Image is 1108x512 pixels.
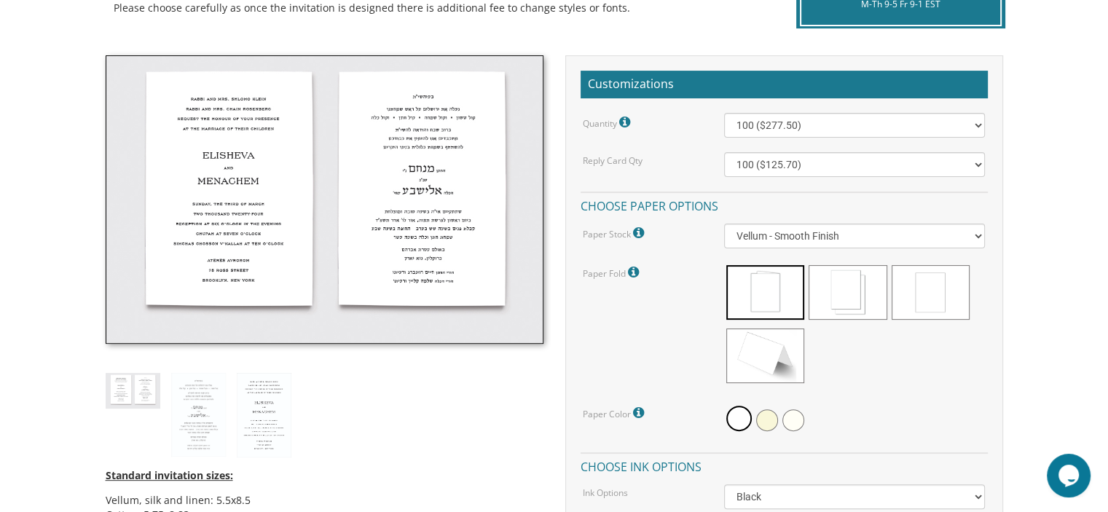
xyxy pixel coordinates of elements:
[106,468,233,482] span: Standard invitation sizes:
[581,71,988,98] h2: Customizations
[237,373,291,457] img: style2_eng.jpg
[583,403,648,422] label: Paper Color
[583,224,648,243] label: Paper Stock
[171,373,226,457] img: style2_heb.jpg
[1047,454,1093,497] iframe: chat widget
[581,452,988,478] h4: Choose ink options
[583,263,643,282] label: Paper Fold
[581,192,988,217] h4: Choose paper options
[583,487,628,499] label: Ink Options
[106,493,543,508] li: Vellum, silk and linen: 5.5x8.5
[583,113,634,132] label: Quantity
[106,55,543,344] img: style2_thumb.jpg
[583,154,643,167] label: Reply Card Qty
[106,373,160,409] img: style2_thumb.jpg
